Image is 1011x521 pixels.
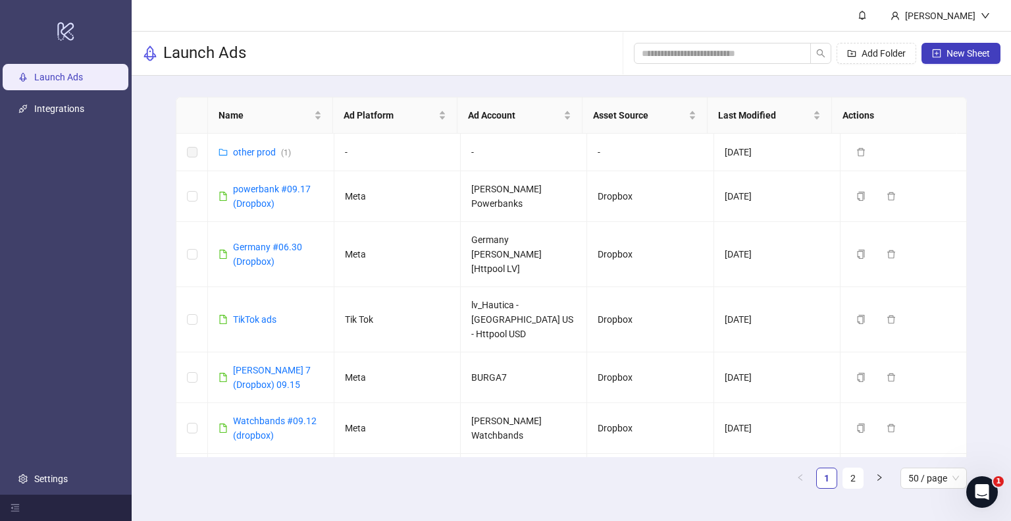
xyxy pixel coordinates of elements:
[887,315,896,324] span: delete
[587,171,713,222] td: Dropbox
[163,43,246,64] h3: Launch Ads
[714,403,841,454] td: [DATE]
[856,250,866,259] span: copy
[334,134,461,171] td: -
[862,48,906,59] span: Add Folder
[847,49,856,58] span: folder-add
[869,468,890,489] button: right
[908,468,959,488] span: 50 / page
[334,454,461,505] td: Meta
[946,48,990,59] span: New Sheet
[233,147,291,157] a: other prod(1)
[796,474,804,481] span: left
[142,45,158,61] span: rocket
[583,97,708,134] th: Asset Source
[587,352,713,403] td: Dropbox
[993,476,1004,487] span: 1
[11,503,20,512] span: menu-fold
[837,43,916,64] button: Add Folder
[461,454,587,505] td: -
[219,148,228,157] span: folder
[461,352,587,403] td: BURGA7
[461,171,587,222] td: [PERSON_NAME] Powerbanks
[219,108,311,123] span: Name
[900,9,981,23] div: [PERSON_NAME]
[887,424,896,433] span: delete
[34,72,83,82] a: Launch Ads
[887,373,896,382] span: delete
[856,424,866,433] span: copy
[858,11,867,20] span: bell
[921,43,1000,64] button: New Sheet
[219,373,228,382] span: file
[219,192,228,201] span: file
[856,373,866,382] span: copy
[219,250,228,259] span: file
[981,11,990,20] span: down
[457,97,583,134] th: Ad Account
[233,184,311,209] a: powerbank #09.17 (Dropbox)
[816,468,837,489] li: 1
[219,315,228,324] span: file
[714,134,841,171] td: [DATE]
[932,49,941,58] span: plus-square
[856,192,866,201] span: copy
[875,474,883,481] span: right
[334,352,461,403] td: Meta
[832,97,957,134] th: Actions
[468,108,561,123] span: Ad Account
[856,148,866,157] span: delete
[334,403,461,454] td: Meta
[219,424,228,433] span: file
[334,287,461,352] td: Tik Tok
[34,103,84,114] a: Integrations
[714,222,841,287] td: [DATE]
[869,468,890,489] li: Next Page
[34,474,68,484] a: Settings
[714,454,841,505] td: [DATE]
[790,468,811,489] button: left
[887,192,896,201] span: delete
[714,352,841,403] td: [DATE]
[587,403,713,454] td: Dropbox
[334,222,461,287] td: Meta
[587,134,713,171] td: -
[208,97,333,134] th: Name
[344,108,436,123] span: Ad Platform
[593,108,686,123] span: Asset Source
[900,468,967,489] div: Page Size
[842,468,864,489] li: 2
[790,468,811,489] li: Previous Page
[708,97,833,134] th: Last Modified
[966,476,998,508] iframe: Intercom live chat
[843,468,863,488] a: 2
[587,454,713,505] td: Dropbox
[233,416,317,441] a: Watchbands #09.12 (dropbox)
[714,171,841,222] td: [DATE]
[587,222,713,287] td: Dropbox
[233,314,276,325] a: TikTok ads
[233,242,302,267] a: Germany #06.30 (Dropbox)
[817,468,837,488] a: 1
[718,108,811,123] span: Last Modified
[856,315,866,324] span: copy
[461,134,587,171] td: -
[333,97,458,134] th: Ad Platform
[714,287,841,352] td: [DATE]
[587,287,713,352] td: Dropbox
[461,403,587,454] td: [PERSON_NAME] Watchbands
[887,250,896,259] span: delete
[233,365,311,390] a: [PERSON_NAME] 7 (Dropbox) 09.15
[461,222,587,287] td: Germany [PERSON_NAME] [Httpool LV]
[461,287,587,352] td: lv_Hautica - [GEOGRAPHIC_DATA] US - Httpool USD
[891,11,900,20] span: user
[334,171,461,222] td: Meta
[816,49,825,58] span: search
[281,148,291,157] span: ( 1 )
